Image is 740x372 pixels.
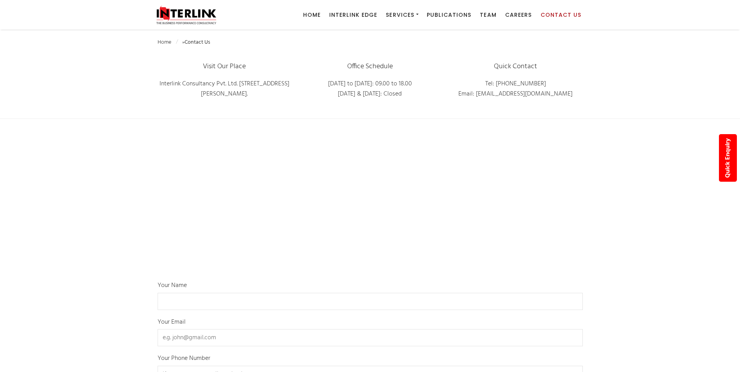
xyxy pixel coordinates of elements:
[158,38,210,47] span: »
[158,317,583,347] p: Your Email
[158,79,291,99] p: Interlink Consultancy Pvt. Ltd. [STREET_ADDRESS][PERSON_NAME].
[185,38,210,47] strong: Contact Us
[480,11,496,19] span: Team
[719,134,737,182] a: Quick Enquiry
[158,61,291,72] h5: Visit Our Place
[449,79,582,99] p: Tel: [PHONE_NUMBER] Email: [EMAIL_ADDRESS][DOMAIN_NAME]
[449,61,582,72] h5: Quick Contact
[427,11,471,19] span: Publications
[541,11,582,19] span: Contact Us
[158,38,178,47] a: Home
[386,11,414,19] span: Services
[303,79,437,99] p: [DATE] to [DATE]: 09.00 to 18.00 [DATE] & [DATE]: Closed
[505,11,532,19] span: Careers
[158,329,583,346] input: e.g. john@gmail.com
[329,11,377,19] span: Interlink Edge
[158,281,583,310] p: Your Name
[303,11,321,19] span: Home
[303,61,437,72] h5: Office Schedule
[152,5,221,25] img: Interlink Consultancy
